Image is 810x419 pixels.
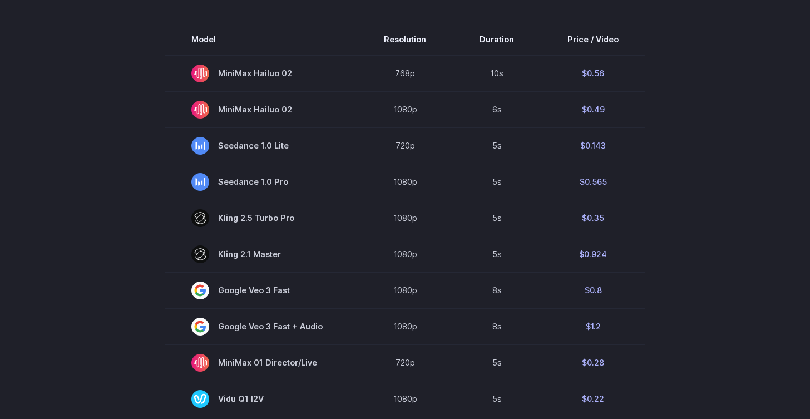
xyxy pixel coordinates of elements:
th: Price / Video [541,24,645,55]
span: Seedance 1.0 Lite [191,137,330,155]
span: Google Veo 3 Fast + Audio [191,318,330,336]
td: 10s [453,55,541,92]
td: 1080p [357,92,453,128]
td: 5s [453,381,541,417]
span: Vidu Q1 I2V [191,390,330,408]
td: 1080p [357,200,453,236]
td: 768p [357,55,453,92]
td: $0.56 [541,55,645,92]
th: Resolution [357,24,453,55]
span: Kling 2.5 Turbo Pro [191,209,330,227]
td: 720p [357,128,453,164]
span: MiniMax 01 Director/Live [191,354,330,372]
td: $0.143 [541,128,645,164]
td: $0.924 [541,236,645,273]
span: MiniMax Hailuo 02 [191,101,330,119]
td: 8s [453,273,541,309]
td: 5s [453,345,541,381]
td: 1080p [357,309,453,345]
td: 1080p [357,381,453,417]
td: $0.565 [541,164,645,200]
td: $0.35 [541,200,645,236]
td: 5s [453,164,541,200]
td: 1080p [357,273,453,309]
td: 5s [453,128,541,164]
td: 1080p [357,164,453,200]
td: 5s [453,200,541,236]
span: Kling 2.1 Master [191,245,330,263]
td: $0.28 [541,345,645,381]
td: $0.22 [541,381,645,417]
td: 1080p [357,236,453,273]
span: Google Veo 3 Fast [191,282,330,299]
td: $0.49 [541,92,645,128]
td: $0.8 [541,273,645,309]
td: 6s [453,92,541,128]
th: Model [165,24,357,55]
td: 8s [453,309,541,345]
span: Seedance 1.0 Pro [191,173,330,191]
td: 5s [453,236,541,273]
td: 720p [357,345,453,381]
td: $1.2 [541,309,645,345]
th: Duration [453,24,541,55]
span: MiniMax Hailuo 02 [191,65,330,82]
